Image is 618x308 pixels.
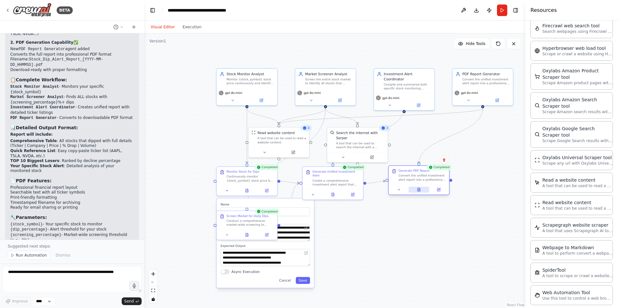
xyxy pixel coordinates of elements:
[542,267,613,273] div: SpiderTool
[10,200,134,205] li: Timestamped filename for archiving
[388,166,450,196] div: CompletedGenerate PDF ReportConvert the unified investment alert report into a professional PDF f...
[511,6,520,15] button: Hide right sidebar
[330,131,334,134] img: SerperDevTool
[305,77,353,85] div: Screen the entire stock market to identify all stocks that experienced a price drop of {screening...
[16,215,47,220] strong: Parameters:
[461,91,478,95] span: gpt-4o-mini
[227,170,259,174] div: Monitor Stock for Dips
[149,295,157,303] button: toggle interactivity
[452,68,513,106] div: PDF Report GeneratorConvert the unified investment alert report into a professional PDF document ...
[308,126,310,130] span: 4
[255,209,279,214] div: Completed
[542,80,613,86] p: Scrape Amazon product pages with Oxylabs Amazon Product Scraper
[13,3,51,17] img: Logo
[10,40,73,45] strong: 2. PDF Generation Capability
[227,72,274,77] div: Stock Monitor Analyst
[220,244,310,248] label: Expected Output
[10,85,59,89] code: Stock Monitor Analyst
[255,164,279,170] div: Completed
[10,232,134,243] li: - Market-wide screening threshold (e.g., 2%)
[10,164,64,168] strong: Your Specific Stock Alert
[462,72,510,77] div: PDF Report Generator
[344,192,361,197] button: Open in side panel
[542,251,613,256] p: A tool to perform convert a webpage to markdown to make it easier for LLMs to understand
[10,190,134,195] li: Searchable text with all ticker symbols
[216,166,278,196] div: CompletedMonitor Stock for DipsContinuously monitor {stock_symbol} stock price by scraping reliab...
[302,166,364,200] div: CompletedGenerate Unified Investment AlertCreate a comprehensive investment alert report that com...
[405,102,432,108] button: Open in side panel
[279,149,307,155] button: Open in side panel
[303,250,309,256] button: Open in editor
[257,136,306,144] div: A tool that can be used to read a website content.
[258,232,275,238] button: Open in side panel
[10,164,134,174] li: : Detailed analysis of your monitored stock
[384,72,431,82] div: Investment Alert Coordinator
[341,164,365,170] div: Completed
[542,138,613,143] p: Scrape Google Search results with Oxylabs Google Search Scraper
[336,131,385,140] div: Search the internet with Serper
[10,57,103,67] code: Stock_Dip_Alert_Report_[YYYY-MM-DD_HHMMSS].pdf
[129,23,139,31] button: Start a new chat
[149,270,157,278] button: zoom in
[220,203,310,206] label: Name
[57,6,73,14] div: BETA
[386,126,388,130] span: 3
[542,206,613,211] p: A tool that can be used to read a website content.
[483,97,511,103] button: Open in side panel
[149,270,157,303] div: React Flow controls
[148,6,157,15] button: Hide left sidebar
[258,188,275,194] button: Open in side panel
[535,103,540,108] img: OxylabsAmazonSearchScraperTool
[542,96,613,109] div: Oxylabs Amazon Search Scraper tool
[220,219,310,223] label: Description
[542,183,613,188] p: A tool that can be used to read a website content.
[248,127,310,158] div: 4ScrapeWebsiteToolRead website contentA tool that can be used to read a website content.
[542,45,613,51] div: Hyperbrowser web load tool
[16,178,51,183] strong: PDF Features:
[280,179,300,186] g: Edge from c96da2f7-8eae-4337-a3fa-822f4ae8da52 to d5d05318-eaa6-4534-902a-c07d17165541
[466,41,485,46] span: Hide Tools
[336,141,385,149] div: A tool that can be used to search the internet with a search_query. Supports different search typ...
[542,51,613,57] p: Scrape or crawl a website using Hyperbrowser and return the contents in properly formatted markdo...
[10,177,134,184] h3: 📄
[227,77,274,85] div: Monitor {stock_symbol} stock price continuously and identify when there's a significant price dip...
[216,211,278,240] div: CompletedScreen Market for Daily DipsConduct a comprehensive market-wide screening to identify al...
[10,195,134,200] li: Print-friendly formatting
[149,39,166,44] div: Version 1
[10,115,134,121] li: - Converts to downloadable PDF format
[10,139,134,149] li: : All stocks that dipped with full details (Ticker | Company | Price | % Drop | Volume)
[10,214,134,221] h3: 🔧
[535,203,540,208] img: ScrapeWebsiteTool
[323,192,343,197] button: View output
[8,251,50,260] button: Run Automation
[149,286,157,295] button: fit view
[327,127,388,163] div: 3SerperDevToolSearch the internet with SerperA tool that can be used to search the internet with ...
[10,132,53,137] strong: Report will include:
[542,29,613,34] p: Search webpages using Firecrawl and return the results
[535,74,540,79] img: OxylabsAmazonProductScraperTool
[535,293,540,298] img: StagehandTool
[231,269,260,274] label: Async Execution
[16,253,47,258] span: Run Automation
[398,174,446,181] div: Convert the unified investment alert report into a professional PDF format suitable for download,...
[10,227,47,232] code: {dip_percentage}
[430,187,447,193] button: Open in side panel
[276,277,294,284] button: Cancel
[542,23,613,29] div: Firecrawl web search tool
[323,108,360,124] g: Edge from c0e96010-2aa8-45a1-a646-1a1d0cad8071 to 76aa2ad6-124c-4446-afbc-db1a034565da
[227,175,274,182] div: Continuously monitor {stock_symbol} stock price by scraping reliable financial data sources (Yaho...
[8,244,136,249] p: Suggested next steps:
[237,232,257,238] button: View output
[252,131,256,134] img: ScrapeWebsiteTool
[227,214,269,218] div: Screen Market for Daily Dips
[535,158,540,163] img: OxylabsUniversalScraperTool
[426,164,451,170] div: Completed
[417,108,485,164] g: Edge from 04bd2821-ce74-4b37-8209-58418eaa73c1 to 6fac711d-2323-41ad-8ca5-ca058995a4d0
[244,108,249,164] g: Edge from 4c3b8221-0534-45d3-8097-1e968bd0c575 to c96da2f7-8eae-4337-a3fa-822f4ae8da52
[535,180,540,185] img: ScrapeElementFromWebsiteTool
[462,77,510,85] div: Convert the unified investment alert report into a professional PDF document and save it as 'Stoc...
[257,131,295,135] div: Read website content
[10,77,134,83] h3: 📋
[326,97,354,103] button: Open in side panel
[147,23,179,31] button: Visual Editor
